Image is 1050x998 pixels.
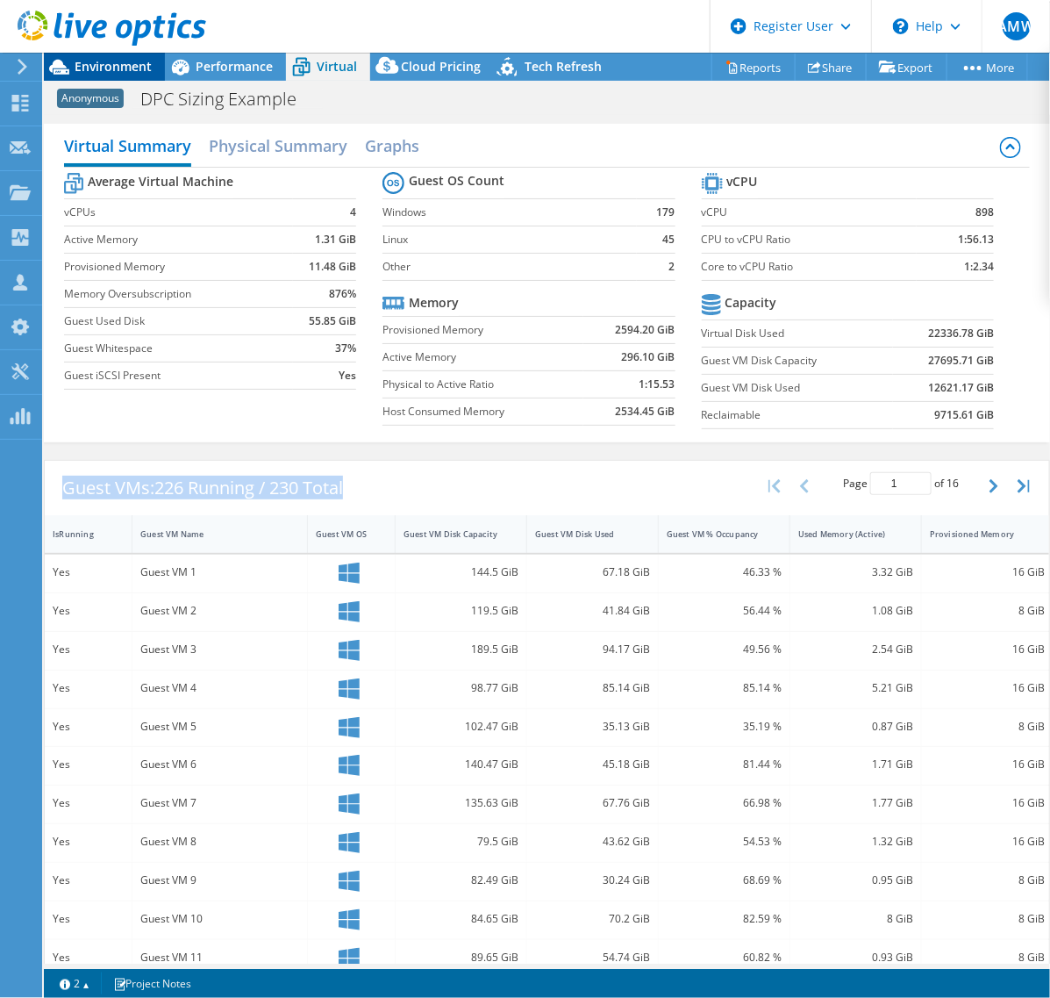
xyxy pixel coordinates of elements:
div: Guest VM 6 [140,755,299,774]
div: 8 GiB [930,909,1045,929]
label: Linux [382,231,637,248]
div: 79.5 GiB [404,832,518,851]
div: 81.44 % [667,755,782,774]
div: 8 GiB [930,871,1045,890]
svg: \n [893,18,909,34]
b: 11.48 GiB [309,258,356,276]
div: Guest VM OS [316,528,366,540]
label: Guest iSCSI Present [64,367,293,384]
div: 54.74 GiB [535,948,650,967]
label: Provisioned Memory [382,321,583,339]
label: Host Consumed Memory [382,403,583,420]
a: Reports [711,54,796,81]
a: 2 [47,973,102,994]
div: 2.54 GiB [798,640,913,659]
label: Reclaimable [702,406,893,424]
div: 70.2 GiB [535,909,650,929]
div: 98.77 GiB [404,678,518,698]
div: 16 GiB [930,563,1045,582]
div: 0.95 GiB [798,871,913,890]
b: 9715.61 GiB [934,406,994,424]
div: Yes [53,640,124,659]
div: Guest VM 2 [140,601,299,621]
label: Guest Whitespace [64,340,293,357]
div: 30.24 GiB [535,871,650,890]
div: 16 GiB [930,640,1045,659]
label: Physical to Active Ratio [382,376,583,393]
b: 1:15.53 [639,376,675,393]
b: 55.85 GiB [309,312,356,330]
div: 49.56 % [667,640,782,659]
div: Guest VM % Occupancy [667,528,761,540]
h2: Virtual Summary [64,128,191,167]
div: 0.93 GiB [798,948,913,967]
div: 1.08 GiB [798,601,913,621]
b: Guest OS Count [409,172,504,190]
span: AMW [1003,12,1031,40]
div: 102.47 GiB [404,717,518,736]
div: Yes [53,563,124,582]
label: Virtual Disk Used [702,325,893,342]
span: 16 [946,476,959,491]
div: Guest VM 5 [140,717,299,736]
div: 119.5 GiB [404,601,518,621]
div: 67.18 GiB [535,563,650,582]
div: 5.21 GiB [798,678,913,698]
b: 876% [329,285,356,303]
span: Tech Refresh [525,58,602,75]
b: 4 [350,204,356,221]
div: Yes [53,717,124,736]
div: Guest VM Name [140,528,278,540]
div: Guest VM Disk Used [535,528,629,540]
div: 45.18 GiB [535,755,650,774]
b: 1:2.34 [964,258,994,276]
div: 85.14 GiB [535,678,650,698]
div: 82.49 GiB [404,871,518,890]
div: Guest VM Disk Capacity [404,528,497,540]
div: 56.44 % [667,601,782,621]
div: 82.59 % [667,909,782,929]
b: 179 [657,204,675,221]
label: CPU to vCPU Ratio [702,231,918,248]
div: 135.63 GiB [404,793,518,813]
span: Cloud Pricing [401,58,481,75]
div: Guest VMs: [45,461,361,515]
div: Yes [53,871,124,890]
a: More [946,54,1028,81]
div: IsRunning [53,528,103,540]
label: Windows [382,204,637,221]
div: Yes [53,601,124,621]
div: 85.14 % [667,678,782,698]
div: 1.32 GiB [798,832,913,851]
label: Active Memory [64,231,293,248]
b: 1.31 GiB [315,231,356,248]
div: 189.5 GiB [404,640,518,659]
div: 3.32 GiB [798,563,913,582]
div: 67.76 GiB [535,793,650,813]
b: 2534.45 GiB [616,403,675,420]
a: Project Notes [101,973,204,994]
div: Guest VM 10 [140,909,299,929]
label: Guest VM Disk Capacity [702,352,893,370]
h2: Graphs [365,128,419,163]
div: 16 GiB [930,832,1045,851]
div: 35.19 % [667,717,782,736]
div: 8 GiB [930,601,1045,621]
label: vCPU [702,204,918,221]
div: 66.98 % [667,793,782,813]
div: 68.69 % [667,871,782,890]
div: 8 GiB [930,717,1045,736]
div: 89.65 GiB [404,948,518,967]
div: Provisioned Memory [930,528,1024,540]
b: 898 [975,204,994,221]
b: Memory [409,294,459,312]
span: Anonymous [57,89,124,108]
div: Used Memory (Active) [798,528,892,540]
div: 16 GiB [930,678,1045,698]
span: 226 Running / 230 Total [154,476,343,499]
b: 296.10 GiB [622,348,675,366]
b: Yes [339,367,356,384]
label: Active Memory [382,348,583,366]
div: Yes [53,909,124,929]
div: Guest VM 3 [140,640,299,659]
